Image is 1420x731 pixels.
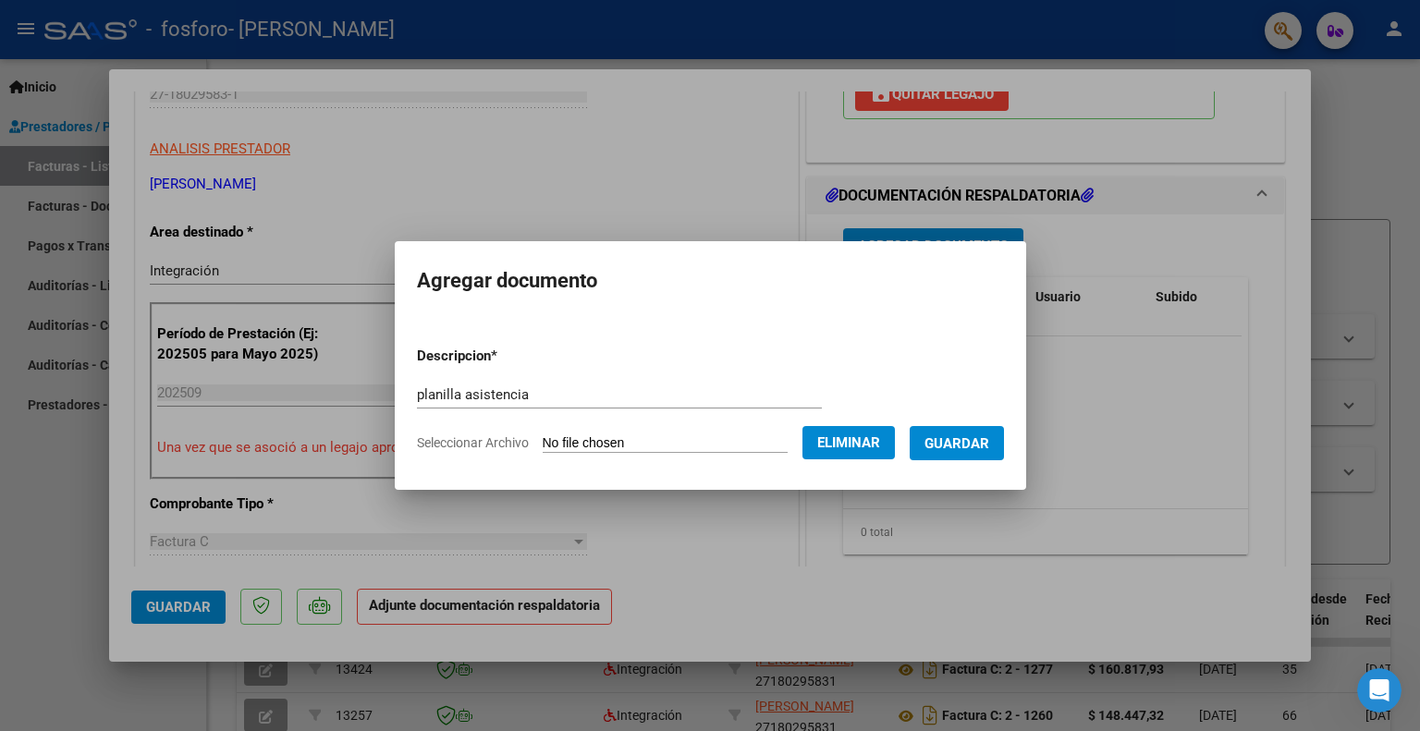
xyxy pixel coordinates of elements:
[417,263,1004,298] h2: Agregar documento
[910,426,1004,460] button: Guardar
[1357,668,1402,713] iframe: Intercom live chat
[802,426,895,459] button: Eliminar
[817,434,880,451] span: Eliminar
[417,346,594,367] p: Descripcion
[417,435,529,450] span: Seleccionar Archivo
[924,435,989,452] span: Guardar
